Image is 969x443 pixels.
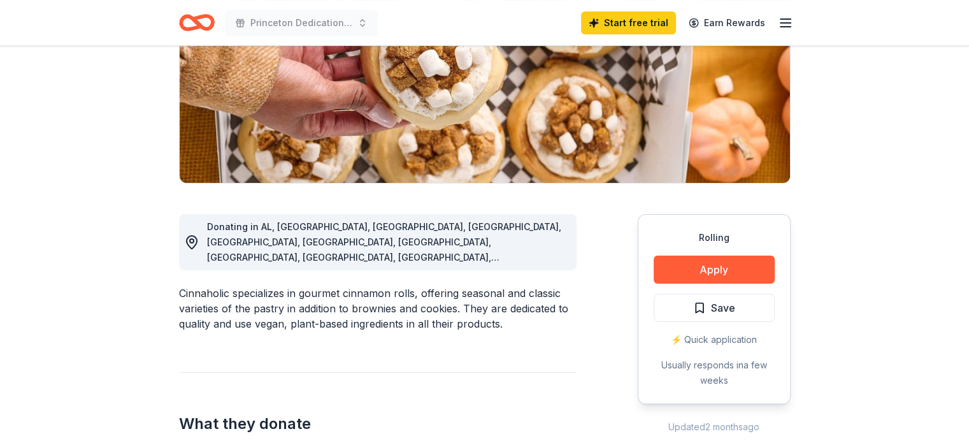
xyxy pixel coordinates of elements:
div: ⚡️ Quick application [654,332,775,347]
span: Save [711,300,735,316]
button: Save [654,294,775,322]
div: Updated 2 months ago [638,419,791,435]
span: Donating in AL, [GEOGRAPHIC_DATA], [GEOGRAPHIC_DATA], [GEOGRAPHIC_DATA], [GEOGRAPHIC_DATA], [GEOG... [207,221,561,339]
button: Apply [654,256,775,284]
a: Home [179,8,215,38]
span: Princeton Dedication Event [250,15,352,31]
h2: What they donate [179,414,577,434]
div: Cinnaholic specializes in gourmet cinnamon rolls, offering seasonal and classic varieties of the ... [179,286,577,331]
div: Usually responds in a few weeks [654,358,775,388]
button: Princeton Dedication Event [225,10,378,36]
div: Rolling [654,230,775,245]
a: Start free trial [581,11,676,34]
a: Earn Rewards [681,11,773,34]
